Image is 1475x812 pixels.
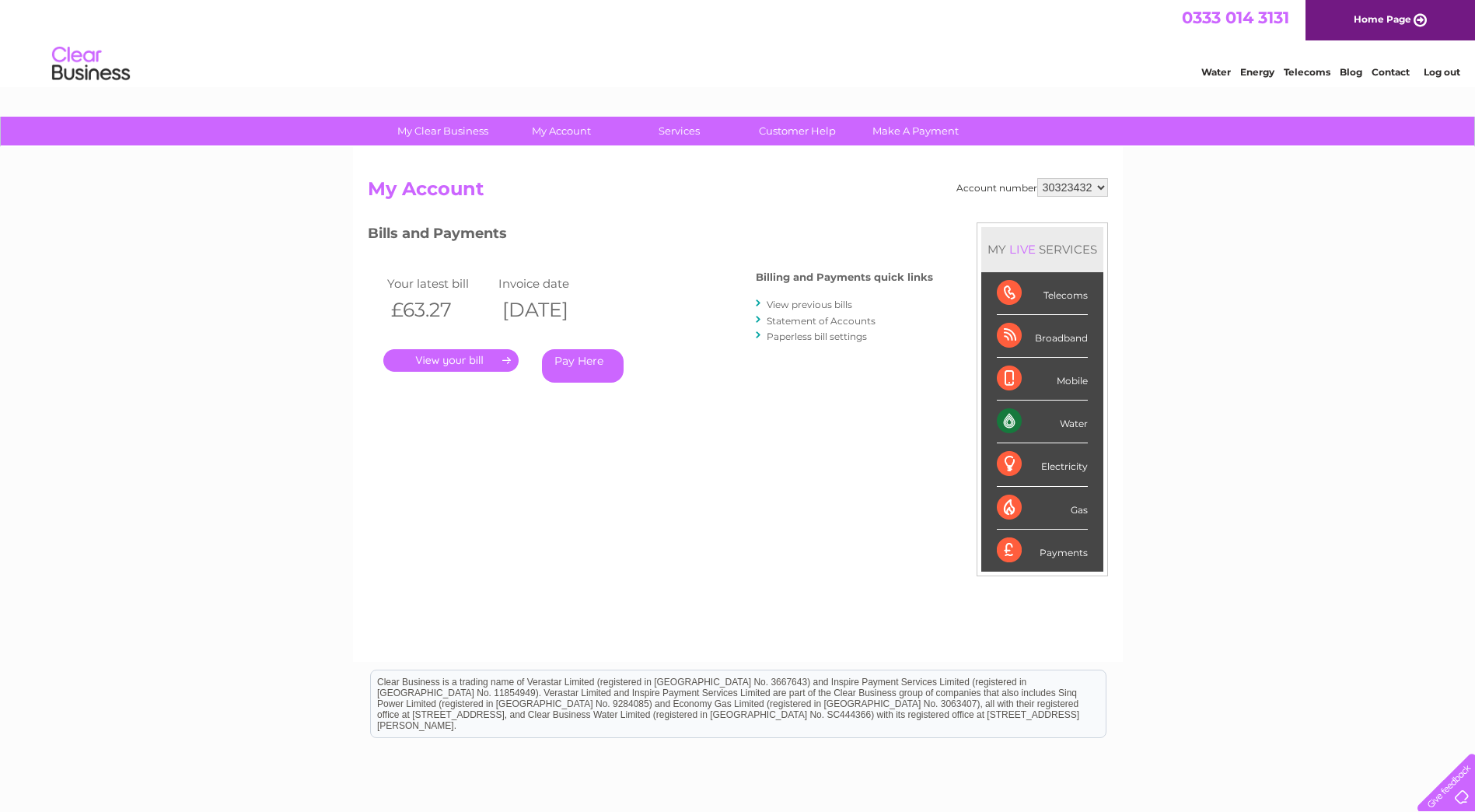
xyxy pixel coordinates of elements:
[767,299,852,310] a: View previous bills
[997,272,1088,315] div: Telecoms
[1240,66,1274,78] a: Energy
[497,117,625,145] a: My Account
[542,349,624,383] a: Pay Here
[383,294,495,326] th: £63.27
[1340,66,1362,78] a: Blog
[383,349,519,372] a: .
[379,117,507,145] a: My Clear Business
[997,530,1088,572] div: Payments
[997,358,1088,401] div: Mobile
[851,117,980,145] a: Make A Payment
[383,273,495,294] td: Your latest bill
[956,178,1108,197] div: Account number
[1284,66,1330,78] a: Telecoms
[1182,8,1289,27] a: 0333 014 3131
[733,117,862,145] a: Customer Help
[997,315,1088,358] div: Broadband
[495,294,606,326] th: [DATE]
[767,315,876,327] a: Statement of Accounts
[615,117,743,145] a: Services
[997,487,1088,530] div: Gas
[1372,66,1410,78] a: Contact
[756,271,933,283] h4: Billing and Payments quick links
[997,443,1088,486] div: Electricity
[1424,66,1460,78] a: Log out
[368,222,933,250] h3: Bills and Payments
[495,273,606,294] td: Invoice date
[981,227,1103,271] div: MY SERVICES
[1006,242,1039,257] div: LIVE
[371,9,1106,75] div: Clear Business is a trading name of Verastar Limited (registered in [GEOGRAPHIC_DATA] No. 3667643...
[767,331,867,342] a: Paperless bill settings
[1201,66,1231,78] a: Water
[997,401,1088,443] div: Water
[51,40,131,88] img: logo.png
[368,178,1108,208] h2: My Account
